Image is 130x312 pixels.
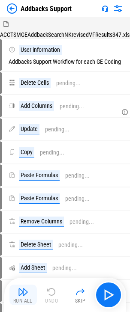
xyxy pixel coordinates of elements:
[18,287,28,297] img: Run All
[19,147,34,157] div: Copy
[67,285,94,305] button: Skip
[70,219,94,225] div: pending...
[52,265,77,271] div: pending...
[13,298,33,303] div: Run All
[19,78,51,88] div: Delete Cells
[19,124,39,134] div: Update
[19,193,60,204] div: Paste Formulas
[102,288,115,302] img: Main button
[60,103,84,110] div: pending...
[56,80,81,86] div: pending...
[9,45,121,65] div: Addbacks Support Workflow for each GE Coding
[9,285,37,305] button: Run All
[19,101,54,111] div: Add Columns
[65,196,90,202] div: pending...
[113,3,123,14] img: Settings menu
[75,298,86,303] div: Skip
[65,172,90,179] div: pending...
[7,3,17,14] img: Back
[45,126,70,133] div: pending...
[40,149,64,156] div: pending...
[19,170,60,181] div: Paste Formulas
[102,5,109,12] img: Support
[19,217,64,227] div: Remove Columns
[19,263,47,273] div: Add Sheet
[19,240,53,250] div: Delete Sheet
[19,45,62,55] div: User information
[121,109,128,116] svg: Adding a column to match the table structure of the Addbacks review file
[75,287,85,297] img: Skip
[21,5,72,13] div: Addbacks Support
[58,242,83,248] div: pending...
